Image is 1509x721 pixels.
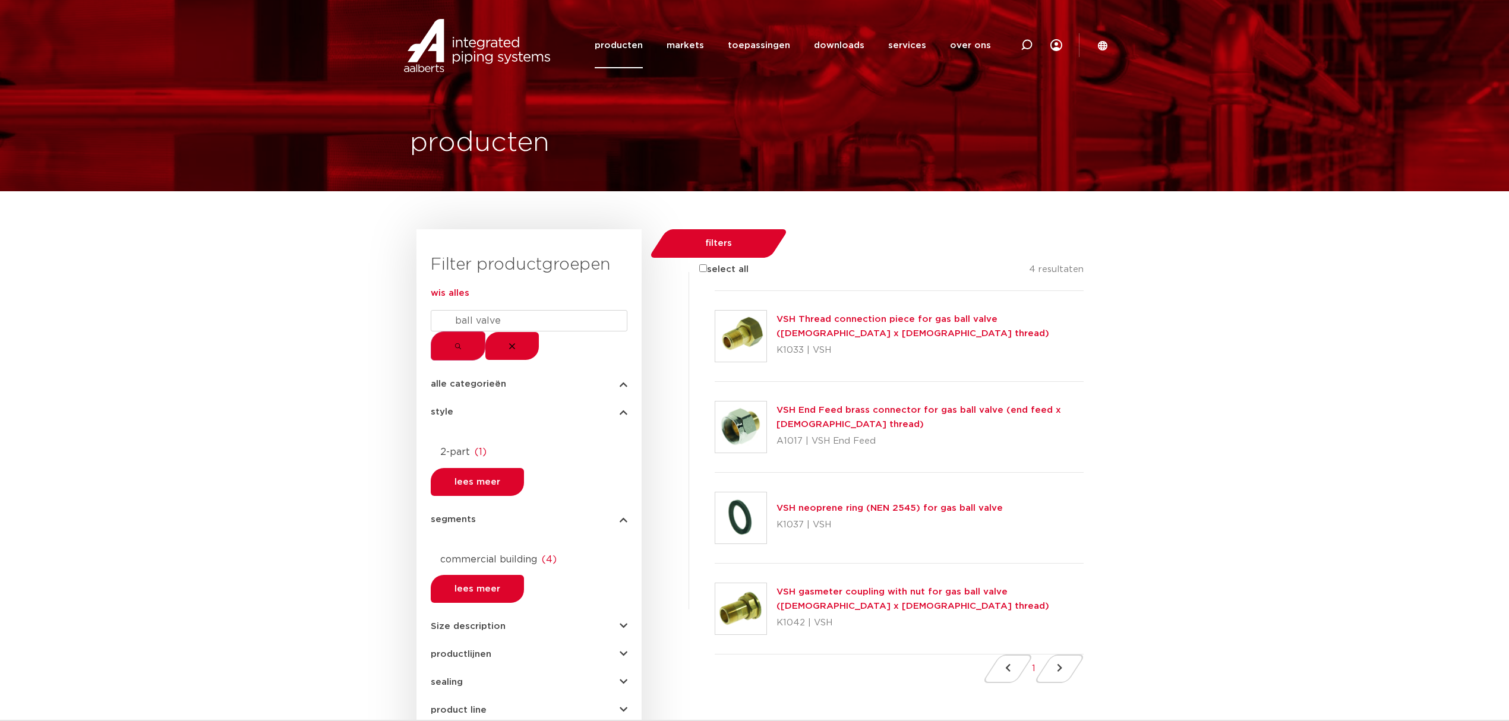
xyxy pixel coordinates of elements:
span: style [431,407,453,416]
span: productlijnen [431,650,491,659]
a: markets [667,23,704,68]
a: wis alles [431,289,469,298]
a: over ons [950,23,991,68]
a: services [888,23,926,68]
button: Size description [431,622,627,631]
img: thumbnail for VSH neoprene ring (NEN 2545) for gas ball valve [715,492,766,543]
button: Clear the search query [485,332,539,360]
a: downloads [814,23,864,68]
button: lees meer [431,468,524,496]
p: K1033 | VSH [776,341,1084,360]
a: VSH Thread connection piece for gas ball valve ([DEMOGRAPHIC_DATA] x [DEMOGRAPHIC_DATA] thread) [776,315,1049,338]
a: producten [595,23,643,68]
span: 2-part [440,447,470,457]
button: filters [658,229,779,258]
span: commercial building [440,555,537,564]
h1: producten [410,124,550,162]
span: sealing [431,678,463,687]
button: productlijnen [431,650,627,659]
img: thumbnail for VSH End Feed brass connector for gas ball valve (end feed x female thread) [715,401,766,453]
p: K1037 | VSH [776,516,1003,535]
button: style [431,407,627,416]
button: alle categorieën [431,380,627,388]
input: select all [699,264,707,272]
input: Search [431,310,627,331]
button: Submit the search query [431,331,485,360]
label: select all [681,263,749,277]
span: product line [431,706,487,714]
button: sealing [431,678,627,687]
a: Page 1 [1032,664,1036,673]
button: lees meer [431,575,524,603]
a: VSH gasmeter coupling with nut for gas ball valve ([DEMOGRAPHIC_DATA] x [DEMOGRAPHIC_DATA] thread) [776,587,1049,611]
span: lees meer [454,584,500,593]
span: Size description [431,622,506,631]
span: 4 resultaten [1029,265,1084,274]
nav: Menu [595,23,991,68]
span: segments [431,515,476,524]
a: VSH neoprene ring (NEN 2545) for gas ball valve [776,504,1003,513]
p: A1017 | VSH End Feed [776,432,1084,451]
a: toepassingen [728,23,790,68]
a: 2-part(1) [431,440,627,459]
a: VSH End Feed brass connector for gas ball valve (end feed x [DEMOGRAPHIC_DATA] thread) [776,406,1061,429]
span: lees meer [454,477,500,486]
h3: Filter productgroepen [431,253,627,277]
span: ( 4 ) [542,555,557,564]
img: thumbnail for VSH gasmeter coupling with nut for gas ball valve (male x female thread) [715,583,766,634]
img: thumbnail for VSH Thread connection piece for gas ball valve (male x female thread) [715,311,766,362]
button: segments [431,515,627,524]
p: K1042 | VSH [776,614,1084,633]
span: ( 1 ) [475,447,487,457]
a: commercial building(4) [431,548,627,567]
button: product line [431,706,627,714]
span: alle categorieën [431,380,506,388]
